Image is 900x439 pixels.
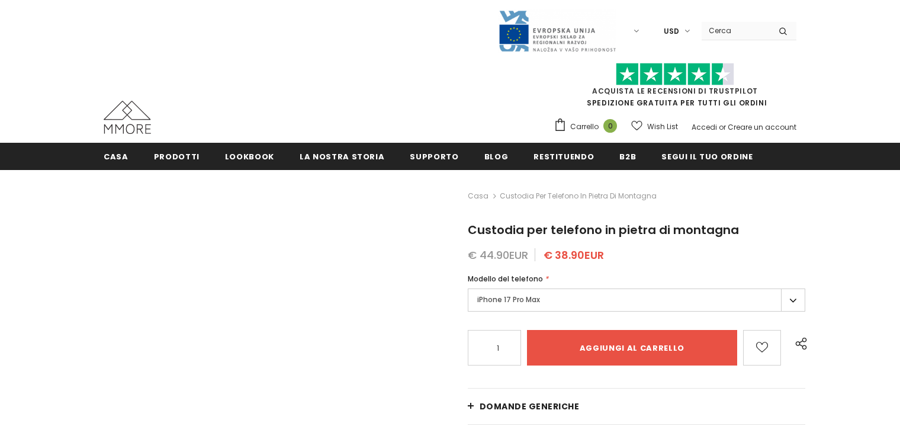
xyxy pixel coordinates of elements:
a: La nostra storia [300,143,384,169]
a: Javni Razpis [498,25,616,36]
a: Segui il tuo ordine [661,143,753,169]
a: Creare un account [728,122,796,132]
span: Domande generiche [480,400,580,412]
a: Accedi [692,122,717,132]
a: Carrello 0 [554,118,623,136]
span: Prodotti [154,151,200,162]
span: or [719,122,726,132]
span: Modello del telefono [468,274,543,284]
span: Carrello [570,121,599,133]
a: Blog [484,143,509,169]
span: La nostra storia [300,151,384,162]
span: € 38.90EUR [544,248,604,262]
span: Casa [104,151,128,162]
span: Lookbook [225,151,274,162]
span: Blog [484,151,509,162]
a: supporto [410,143,458,169]
input: Search Site [702,22,770,39]
span: SPEDIZIONE GRATUITA PER TUTTI GLI ORDINI [554,68,796,108]
span: B2B [619,151,636,162]
img: Javni Razpis [498,9,616,53]
a: Restituendo [533,143,594,169]
a: Lookbook [225,143,274,169]
input: Aggiungi al carrello [527,330,738,366]
span: Wish List [647,121,678,133]
span: Custodia per telefono in pietra di montagna [500,189,657,203]
span: Segui il tuo ordine [661,151,753,162]
a: Wish List [631,116,678,137]
span: 0 [603,119,617,133]
label: iPhone 17 Pro Max [468,289,805,312]
span: supporto [410,151,458,162]
a: Casa [104,143,128,169]
span: € 44.90EUR [468,248,528,262]
span: Custodia per telefono in pietra di montagna [468,222,739,238]
a: B2B [619,143,636,169]
img: Casi MMORE [104,101,151,134]
a: Acquista le recensioni di TrustPilot [592,86,758,96]
span: Restituendo [533,151,594,162]
span: USD [664,25,679,37]
a: Domande generiche [468,389,805,424]
a: Casa [468,189,488,203]
img: Fidati di Pilot Stars [616,63,734,86]
a: Prodotti [154,143,200,169]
